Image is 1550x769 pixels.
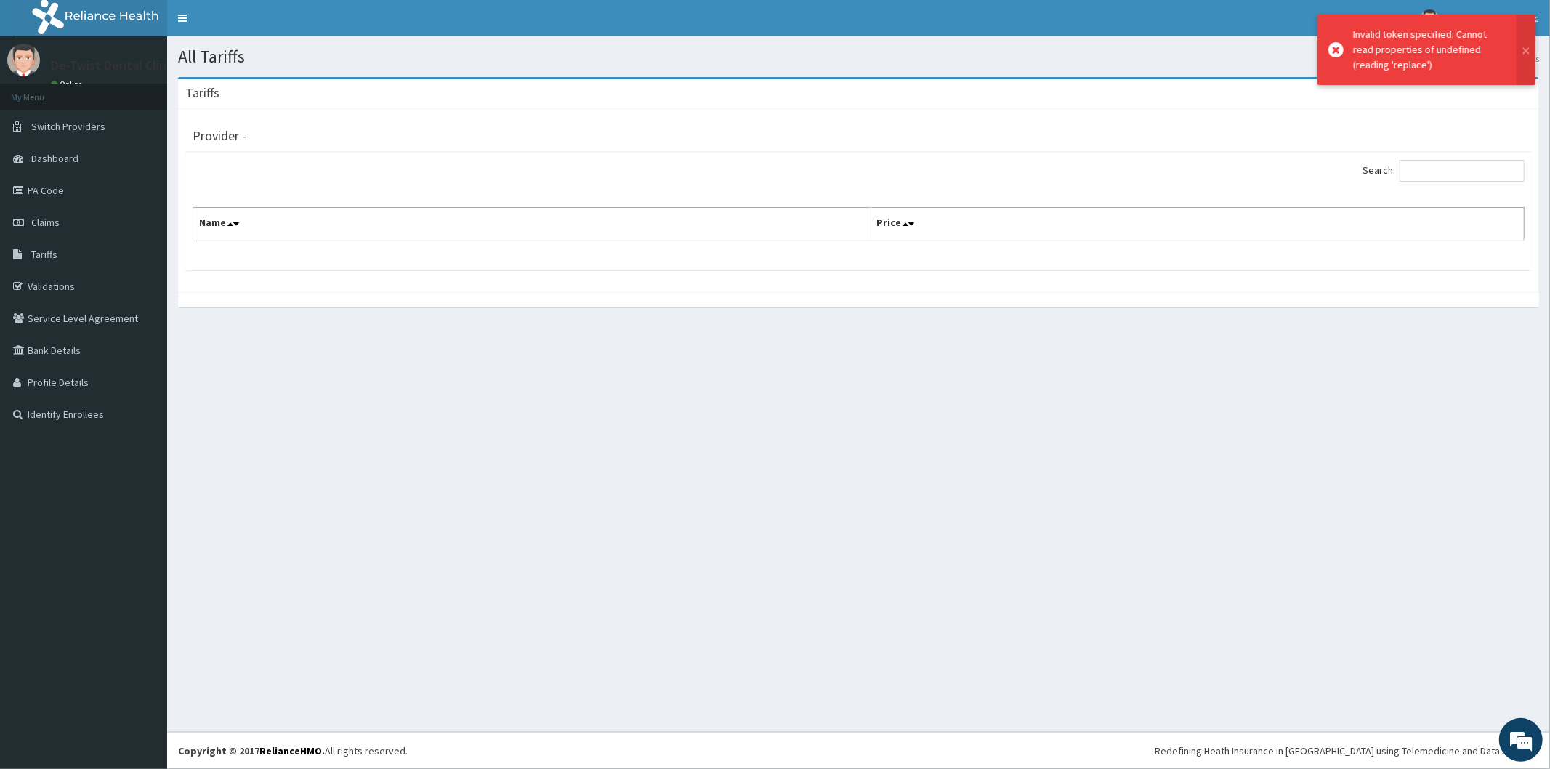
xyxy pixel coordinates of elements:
[193,208,871,241] th: Name
[1363,160,1525,182] label: Search:
[193,129,246,142] h3: Provider -
[871,208,1524,241] th: Price
[167,732,1550,769] footer: All rights reserved.
[51,79,86,89] a: Online
[1155,744,1539,758] div: Redefining Heath Insurance in [GEOGRAPHIC_DATA] using Telemedicine and Data Science!
[31,248,57,261] span: Tariffs
[178,744,325,757] strong: Copyright © 2017 .
[1400,160,1525,182] input: Search:
[31,152,78,165] span: Dashboard
[185,86,219,100] h3: Tariffs
[1421,9,1439,28] img: User Image
[178,47,1539,66] h1: All Tariffs
[31,120,105,133] span: Switch Providers
[1448,12,1539,25] span: De-Twist Dental Clinic
[7,44,40,76] img: User Image
[259,744,322,757] a: RelianceHMO
[1353,27,1503,73] div: Invalid token specified: Cannot read properties of undefined (reading 'replace')
[31,216,60,229] span: Claims
[51,59,176,72] p: De-Twist Dental Clinic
